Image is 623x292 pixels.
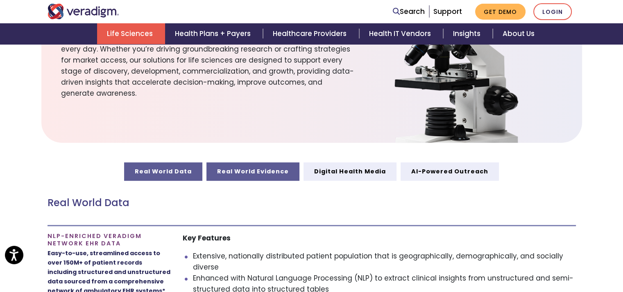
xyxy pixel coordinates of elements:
[61,31,357,99] span: At Veradigm, we understand the complexities that life science professionals face every day. Wheth...
[165,23,263,44] a: Health Plans + Payers
[183,233,231,243] strong: Key Features
[48,197,576,209] h3: Real World Data
[97,23,165,44] a: Life Sciences
[393,6,425,17] a: Search
[533,3,572,20] a: Login
[443,23,493,44] a: Insights
[193,251,576,273] li: Extensive, nationally distributed patient population that is geographically, demographically, and...
[48,233,170,247] h4: NLP-ENRICHED VERADIGM NETWORK EHR DATA
[493,23,544,44] a: About Us
[263,23,359,44] a: Healthcare Providers
[304,162,396,180] a: Digital Health Media
[206,162,299,180] a: Real World Evidence
[124,162,202,180] a: Real World Data
[359,23,443,44] a: Health IT Vendors
[475,4,526,20] a: Get Demo
[48,4,119,19] img: Veradigm logo
[433,7,462,16] a: Support
[401,162,499,180] a: AI-Powered Outreach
